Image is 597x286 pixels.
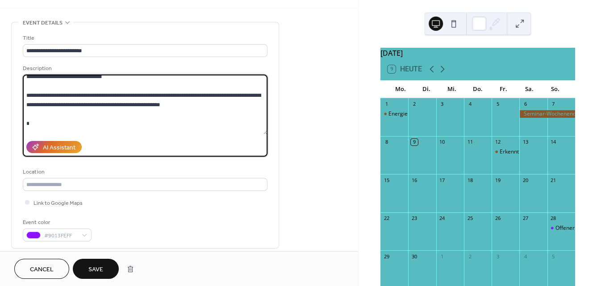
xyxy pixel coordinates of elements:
[491,80,517,98] div: Fr.
[494,215,501,222] div: 26
[439,215,446,222] div: 24
[467,253,473,260] div: 2
[383,139,390,145] div: 8
[383,177,390,183] div: 15
[383,215,390,222] div: 22
[547,224,575,232] div: Offener Heil- und Energietag
[380,110,408,118] div: Energie und Heilung
[500,148,565,156] div: Erkenntnis- und Heilabend
[44,231,77,240] span: #9013FEFF
[439,177,446,183] div: 17
[519,110,575,118] div: Seminar-Wochenende der Energie- und Schwingungslehre
[465,80,491,98] div: Do.
[388,110,439,118] div: Energie und Heilung
[23,18,63,28] span: Event details
[439,139,446,145] div: 10
[439,101,446,108] div: 3
[542,80,568,98] div: So.
[522,215,529,222] div: 27
[494,253,501,260] div: 3
[26,141,82,153] button: AI Assistant
[522,139,529,145] div: 13
[380,48,575,58] div: [DATE]
[522,177,529,183] div: 20
[14,259,69,279] button: Cancel
[550,177,557,183] div: 21
[492,148,519,156] div: Erkenntnis- und Heilabend
[23,167,266,177] div: Location
[30,265,54,274] span: Cancel
[550,139,557,145] div: 14
[411,215,417,222] div: 23
[494,177,501,183] div: 19
[383,101,390,108] div: 1
[33,199,83,208] span: Link to Google Maps
[411,101,417,108] div: 2
[439,80,465,98] div: Mi.
[43,143,75,153] div: AI Assistant
[439,253,446,260] div: 1
[23,64,266,73] div: Description
[517,80,543,98] div: Sa.
[522,101,529,108] div: 6
[88,265,103,274] span: Save
[467,215,473,222] div: 25
[467,139,473,145] div: 11
[467,177,473,183] div: 18
[73,259,119,279] button: Save
[23,218,90,227] div: Event color
[467,101,473,108] div: 4
[550,101,557,108] div: 7
[494,101,501,108] div: 5
[411,253,417,260] div: 30
[413,80,439,98] div: Di.
[550,253,557,260] div: 5
[522,253,529,260] div: 4
[494,139,501,145] div: 12
[388,80,413,98] div: Mo.
[550,215,557,222] div: 28
[411,177,417,183] div: 16
[383,253,390,260] div: 29
[411,139,417,145] div: 9
[23,33,266,43] div: Title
